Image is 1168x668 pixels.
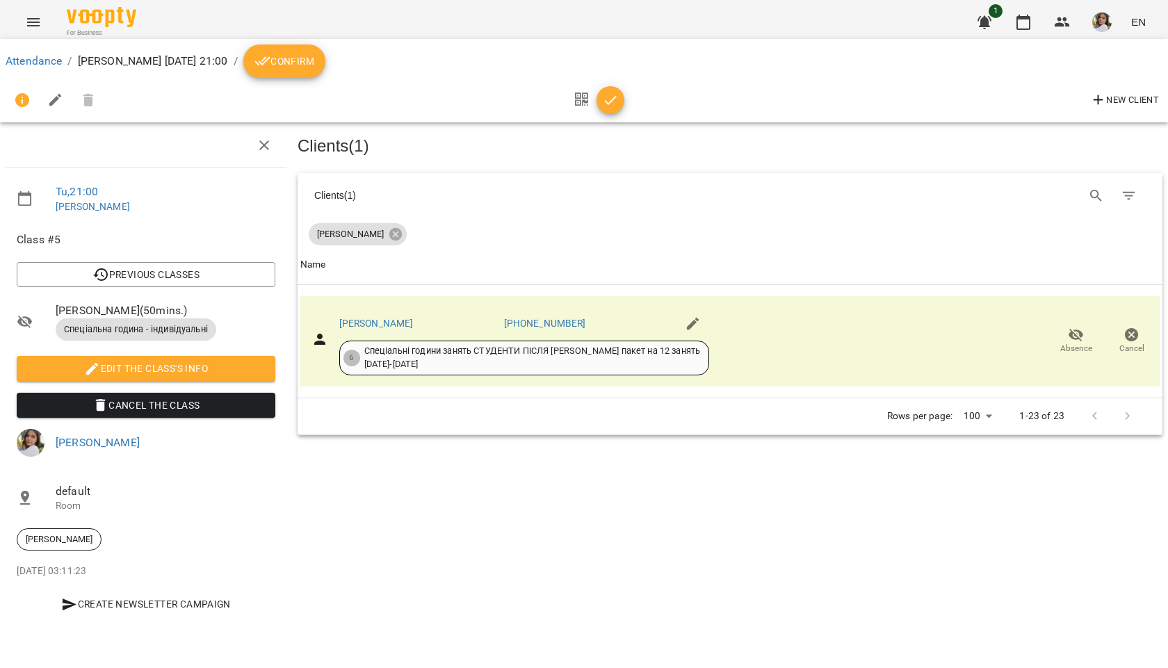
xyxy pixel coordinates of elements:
[17,231,275,248] span: Class #5
[234,53,238,70] li: /
[28,360,264,377] span: Edit the class's Info
[243,44,325,78] button: Confirm
[309,228,392,241] span: [PERSON_NAME]
[300,256,1160,273] span: Name
[1087,89,1162,111] button: New Client
[314,188,717,202] div: Clients ( 1 )
[56,323,216,336] span: Спеціальна година - індивідуальні
[1048,322,1104,361] button: Absence
[28,266,264,283] span: Previous Classes
[17,533,101,546] span: [PERSON_NAME]
[300,256,326,273] div: Name
[56,483,275,500] span: default
[958,406,997,426] div: 100
[298,173,1162,218] div: Table Toolbar
[1126,9,1151,35] button: EN
[1090,92,1159,108] span: New Client
[22,596,270,612] span: Create Newsletter Campaign
[28,397,264,414] span: Cancel the class
[309,223,407,245] div: [PERSON_NAME]
[78,53,228,70] p: [PERSON_NAME] [DATE] 21:00
[1104,322,1160,361] button: Cancel
[1060,343,1092,355] span: Absence
[67,7,136,27] img: Voopty Logo
[17,6,50,39] button: Menu
[17,564,275,578] p: [DATE] 03:11:23
[17,429,44,457] img: 190f836be431f48d948282a033e518dd.jpg
[504,318,586,329] a: [PHONE_NUMBER]
[1080,179,1113,213] button: Search
[56,436,140,449] a: [PERSON_NAME]
[17,393,275,418] button: Cancel the class
[989,4,1003,18] span: 1
[254,53,314,70] span: Confirm
[1019,409,1064,423] p: 1-23 of 23
[6,44,1162,78] nav: breadcrumb
[67,53,72,70] li: /
[67,28,136,38] span: For Business
[1092,13,1112,32] img: 190f836be431f48d948282a033e518dd.jpg
[1131,15,1146,29] span: EN
[300,256,326,273] div: Sort
[56,499,275,513] p: Room
[56,185,98,198] a: Tu , 21:00
[17,528,102,551] div: [PERSON_NAME]
[56,201,130,212] a: [PERSON_NAME]
[6,54,62,67] a: Attendance
[1119,343,1144,355] span: Cancel
[17,356,275,381] button: Edit the class's Info
[298,137,1162,155] h3: Clients ( 1 )
[887,409,952,423] p: Rows per page:
[343,350,360,366] div: 6
[1112,179,1146,213] button: Filter
[364,345,701,370] div: Спеціальні години занять СТУДЕНТИ ПІСЛЯ [PERSON_NAME] пакет на 12 занять [DATE] - [DATE]
[17,262,275,287] button: Previous Classes
[339,318,414,329] a: [PERSON_NAME]
[56,302,275,319] span: [PERSON_NAME] ( 50 mins. )
[17,592,275,617] button: Create Newsletter Campaign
